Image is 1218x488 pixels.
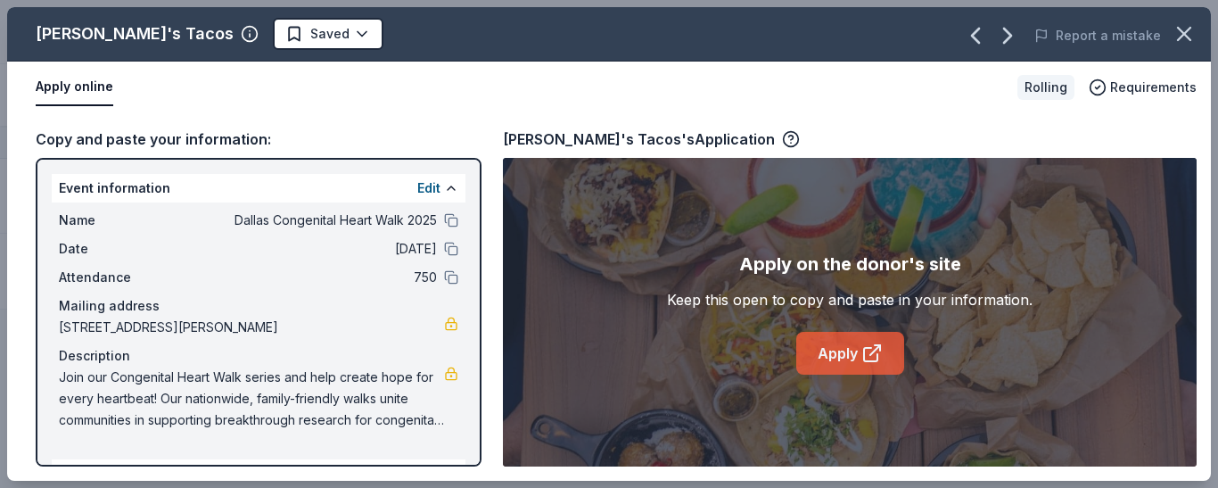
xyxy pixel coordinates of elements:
div: Keep this open to copy and paste in your information. [667,289,1033,310]
span: Attendance [59,267,178,288]
button: Saved [273,18,383,50]
span: Dallas Congenital Heart Walk 2025 [178,210,437,231]
button: Edit [417,463,440,484]
span: [DATE] [178,238,437,260]
div: Apply on the donor's site [739,250,961,278]
button: Report a mistake [1034,25,1161,46]
div: [PERSON_NAME]'s Tacos's Application [503,128,800,151]
span: Join our Congenital Heart Walk series and help create hope for every heartbeat! Our nationwide, f... [59,367,444,431]
a: Apply [796,332,904,375]
div: Description [59,345,458,367]
button: Edit [417,178,440,199]
div: [PERSON_NAME]'s Tacos [36,20,234,48]
span: 750 [178,267,437,288]
div: Mailing address [59,295,458,317]
div: Copy and paste your information: [36,128,481,151]
div: Rolling [1017,75,1074,100]
div: Event information [52,174,465,203]
span: Requirements [1110,77,1197,98]
span: Date [59,238,178,260]
div: Organization information [52,459,465,488]
button: Requirements [1089,77,1197,98]
span: Name [59,210,178,231]
span: Saved [310,23,350,45]
button: Apply online [36,69,113,106]
span: [STREET_ADDRESS][PERSON_NAME] [59,317,444,338]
